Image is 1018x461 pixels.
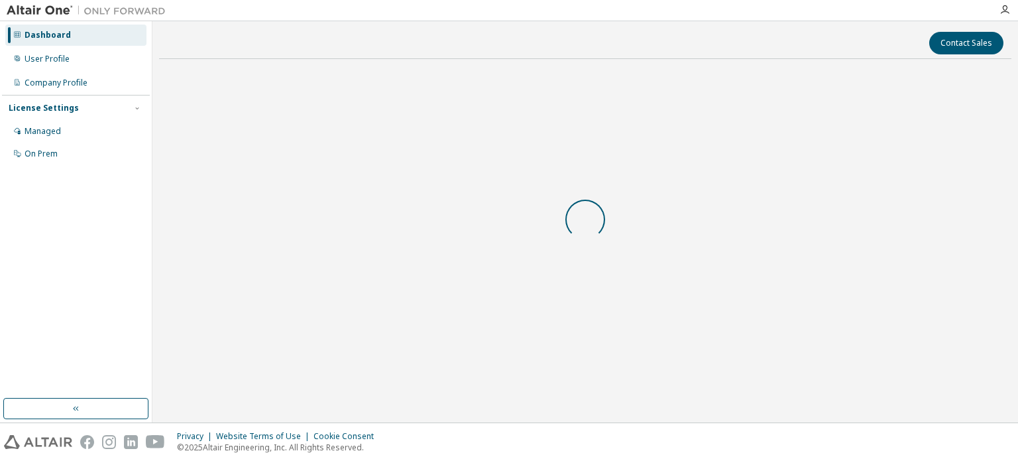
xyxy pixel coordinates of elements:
[80,435,94,449] img: facebook.svg
[4,435,72,449] img: altair_logo.svg
[177,442,382,453] p: © 2025 Altair Engineering, Inc. All Rights Reserved.
[146,435,165,449] img: youtube.svg
[25,30,71,40] div: Dashboard
[25,78,87,88] div: Company Profile
[216,431,313,442] div: Website Terms of Use
[7,4,172,17] img: Altair One
[25,149,58,159] div: On Prem
[9,103,79,113] div: License Settings
[102,435,116,449] img: instagram.svg
[177,431,216,442] div: Privacy
[124,435,138,449] img: linkedin.svg
[313,431,382,442] div: Cookie Consent
[929,32,1003,54] button: Contact Sales
[25,54,70,64] div: User Profile
[25,126,61,137] div: Managed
